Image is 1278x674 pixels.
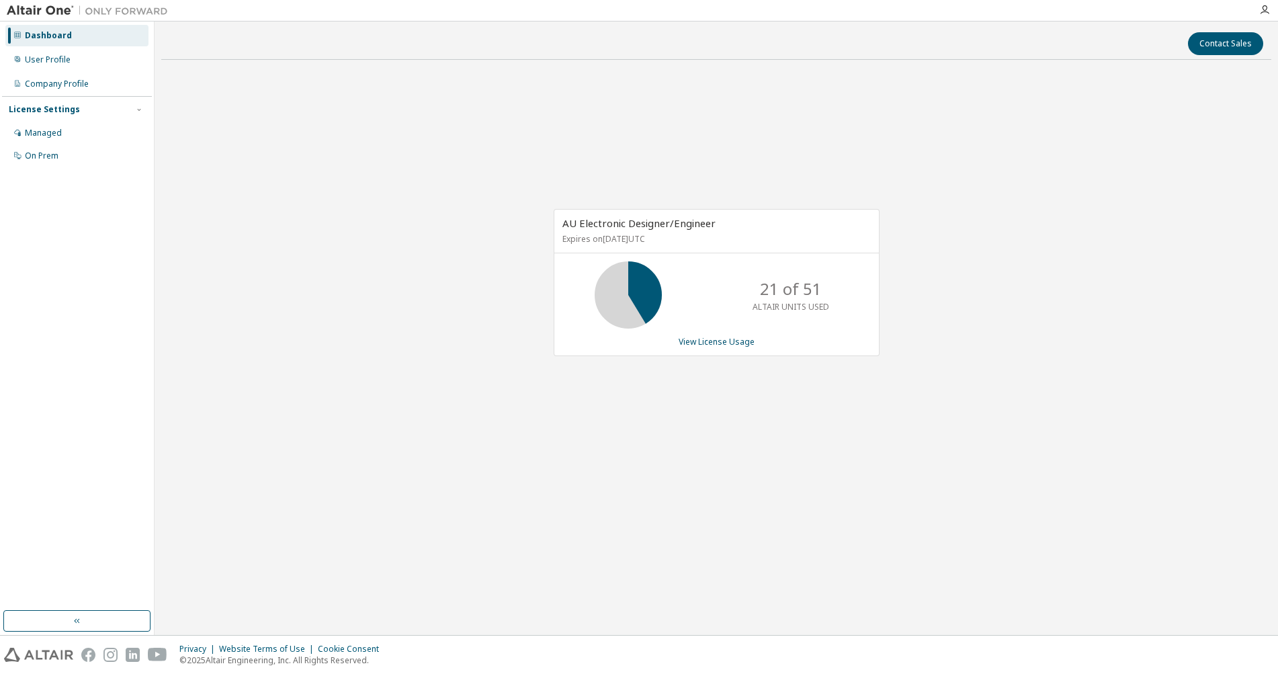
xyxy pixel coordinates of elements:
[25,54,71,65] div: User Profile
[25,79,89,89] div: Company Profile
[25,151,58,161] div: On Prem
[562,216,716,230] span: AU Electronic Designer/Engineer
[126,648,140,662] img: linkedin.svg
[25,30,72,41] div: Dashboard
[679,336,755,347] a: View License Usage
[753,301,829,312] p: ALTAIR UNITS USED
[25,128,62,138] div: Managed
[318,644,387,655] div: Cookie Consent
[9,104,80,115] div: License Settings
[760,278,822,300] p: 21 of 51
[562,233,867,245] p: Expires on [DATE] UTC
[1188,32,1263,55] button: Contact Sales
[103,648,118,662] img: instagram.svg
[219,644,318,655] div: Website Terms of Use
[148,648,167,662] img: youtube.svg
[7,4,175,17] img: Altair One
[4,648,73,662] img: altair_logo.svg
[179,644,219,655] div: Privacy
[179,655,387,666] p: © 2025 Altair Engineering, Inc. All Rights Reserved.
[81,648,95,662] img: facebook.svg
